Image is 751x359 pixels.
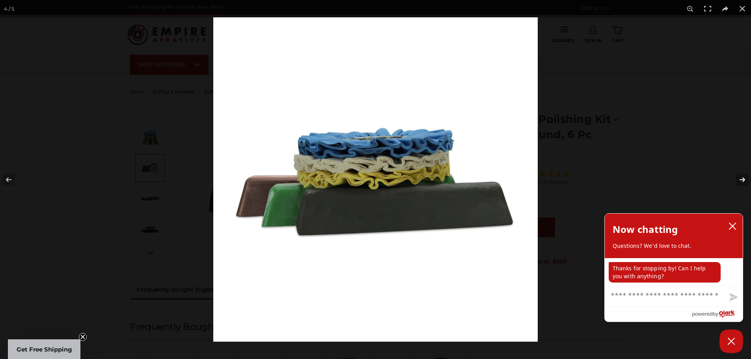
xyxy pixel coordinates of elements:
button: Close teaser [79,333,87,341]
h2: Now chatting [613,221,678,237]
p: Thanks for stopping by! Can I help you with anything? [609,262,721,283]
button: close chatbox [726,220,739,232]
img: Stainless_Steel_Buffing_and_Polishing_Kit_8_Inch__57726.1634319986.jpg [213,17,538,342]
p: Questions? We'd love to chat. [613,242,735,250]
span: Get Free Shipping [17,346,72,353]
span: by [713,309,718,319]
div: Get Free ShippingClose teaser [8,339,80,359]
a: Powered by Olark [692,307,743,322]
span: powered [692,309,712,319]
div: chat [605,258,743,286]
button: Close Chatbox [719,329,743,353]
button: Next (arrow right) [723,160,751,199]
div: olark chatbox [604,213,743,322]
button: Send message [723,288,743,307]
